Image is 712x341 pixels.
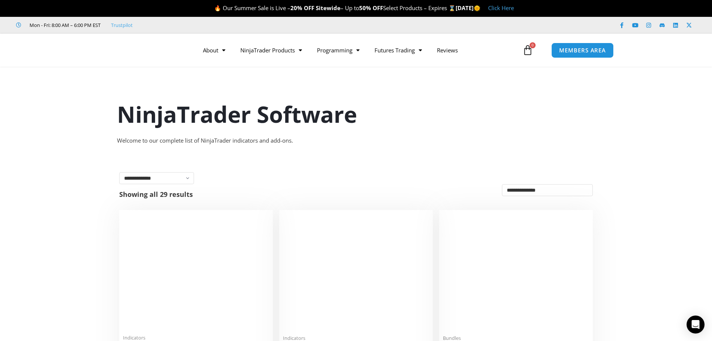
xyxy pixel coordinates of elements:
span: Mon - Fri: 8:00 AM – 6:00 PM EST [28,21,101,30]
a: Programming [309,42,367,59]
strong: 20% OFF [290,4,314,12]
a: NinjaTrader Products [233,42,309,59]
span: Indicators [123,335,269,341]
a: MEMBERS AREA [551,43,614,58]
div: Open Intercom Messenger [687,316,705,334]
select: Shop order [502,184,593,196]
a: About [195,42,233,59]
a: 0 [511,39,544,61]
img: LogoAI | Affordable Indicators – NinjaTrader [88,37,169,64]
span: MEMBERS AREA [559,48,606,53]
strong: Sitewide [316,4,340,12]
span: 0 [530,42,536,48]
strong: [DATE] [456,4,481,12]
span: 🔥 Our Summer Sale is Live – – Up to Select Products – Expires ⌛ [214,4,456,12]
div: Welcome to our complete list of NinjaTrader indicators and add-ons. [117,136,595,146]
span: 🌞 [474,4,481,12]
a: Click Here [488,4,514,12]
strong: 50% OFF [359,4,383,12]
a: Futures Trading [367,42,429,59]
h1: NinjaTrader Software [117,98,595,130]
img: Accounts Dashboard Suite [443,214,589,331]
img: Duplicate Account Actions [123,214,269,330]
nav: Menu [195,42,521,59]
p: Showing all 29 results [119,191,193,198]
a: Reviews [429,42,465,59]
img: Account Risk Manager [283,214,429,330]
a: Trustpilot [111,21,133,30]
